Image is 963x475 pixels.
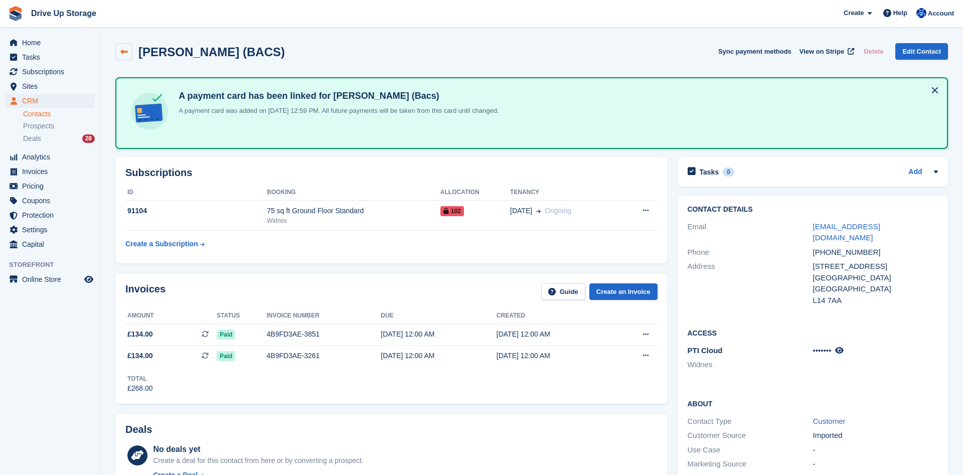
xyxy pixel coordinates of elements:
a: menu [5,208,95,222]
th: ID [125,185,267,201]
div: 75 sq ft Ground Floor Standard [267,206,440,216]
div: Total [127,374,153,383]
th: Allocation [440,185,510,201]
span: PTI Cloud [688,346,723,355]
div: [GEOGRAPHIC_DATA] [813,272,938,284]
img: card-linked-ebf98d0992dc2aeb22e95c0e3c79077019eb2392cfd83c6a337811c24bc77127.svg [128,90,171,132]
div: - [813,458,938,470]
span: Prospects [23,121,54,131]
div: Marketing Source [688,458,813,470]
h4: A payment card has been linked for [PERSON_NAME] (Bacs) [175,90,499,102]
div: Customer Source [688,430,813,441]
h2: Tasks [700,168,719,177]
span: Settings [22,223,82,237]
th: Status [217,308,266,324]
div: Use Case [688,444,813,456]
span: Online Store [22,272,82,286]
span: CRM [22,94,82,108]
span: View on Stripe [799,47,844,57]
div: [DATE] 12:00 AM [381,329,497,340]
a: menu [5,94,95,108]
span: Protection [22,208,82,222]
th: Amount [125,308,217,324]
span: ••••••• [813,346,831,355]
a: menu [5,194,95,208]
a: Preview store [83,273,95,285]
th: Invoice number [267,308,381,324]
span: £134.00 [127,329,153,340]
a: menu [5,165,95,179]
span: Sites [22,79,82,93]
a: [EMAIL_ADDRESS][DOMAIN_NAME] [813,222,880,242]
span: Capital [22,237,82,251]
h2: Invoices [125,283,166,300]
p: A payment card was added on [DATE] 12:59 PM. All future payments will be taken from this card unt... [175,106,499,116]
button: Sync payment methods [718,43,791,60]
span: Subscriptions [22,65,82,79]
div: 0 [723,168,734,177]
div: [PHONE_NUMBER] [813,247,938,258]
h2: About [688,398,938,408]
span: Invoices [22,165,82,179]
h2: Subscriptions [125,167,658,179]
div: Create a deal for this contact from here or by converting a prospect. [153,455,363,466]
a: menu [5,65,95,79]
a: Create a Subscription [125,235,205,253]
a: menu [5,223,95,237]
div: Email [688,221,813,244]
img: Widnes Team [916,8,926,18]
th: Due [381,308,497,324]
div: [STREET_ADDRESS] [813,261,938,272]
div: [GEOGRAPHIC_DATA] [813,283,938,295]
li: Widnes [688,359,813,371]
div: Create a Subscription [125,239,198,249]
a: Contacts [23,109,95,119]
div: [DATE] 12:00 AM [381,351,497,361]
a: menu [5,272,95,286]
span: Home [22,36,82,50]
button: Delete [860,43,887,60]
a: menu [5,36,95,50]
div: [DATE] 12:00 AM [497,329,612,340]
span: Storefront [9,260,100,270]
span: Help [893,8,907,18]
a: menu [5,237,95,251]
span: Analytics [22,150,82,164]
a: Add [908,167,922,178]
div: Contact Type [688,416,813,427]
th: Created [497,308,612,324]
h2: Access [688,328,938,338]
div: No deals yet [153,443,363,455]
span: £134.00 [127,351,153,361]
a: menu [5,179,95,193]
a: Guide [541,283,585,300]
div: 4B9FD3AE-3261 [267,351,381,361]
span: Deals [23,134,41,143]
span: [DATE] [510,206,532,216]
div: 91104 [125,206,267,216]
div: [DATE] 12:00 AM [497,351,612,361]
span: 102 [440,206,464,216]
div: - [813,444,938,456]
a: Edit Contact [895,43,948,60]
a: Prospects [23,121,95,131]
a: Drive Up Storage [27,5,100,22]
span: Create [844,8,864,18]
h2: Contact Details [688,206,938,214]
span: Coupons [22,194,82,208]
a: Customer [813,417,845,425]
h2: [PERSON_NAME] (BACS) [138,45,285,59]
span: Paid [217,351,235,361]
span: Account [928,9,954,19]
div: Imported [813,430,938,441]
h2: Deals [125,424,152,435]
div: 4B9FD3AE-3851 [267,329,381,340]
div: L14 7AA [813,295,938,306]
div: 28 [82,134,95,143]
div: Address [688,261,813,306]
a: Create an Invoice [589,283,658,300]
span: Ongoing [545,207,571,215]
a: View on Stripe [795,43,856,60]
span: Pricing [22,179,82,193]
span: Paid [217,330,235,340]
